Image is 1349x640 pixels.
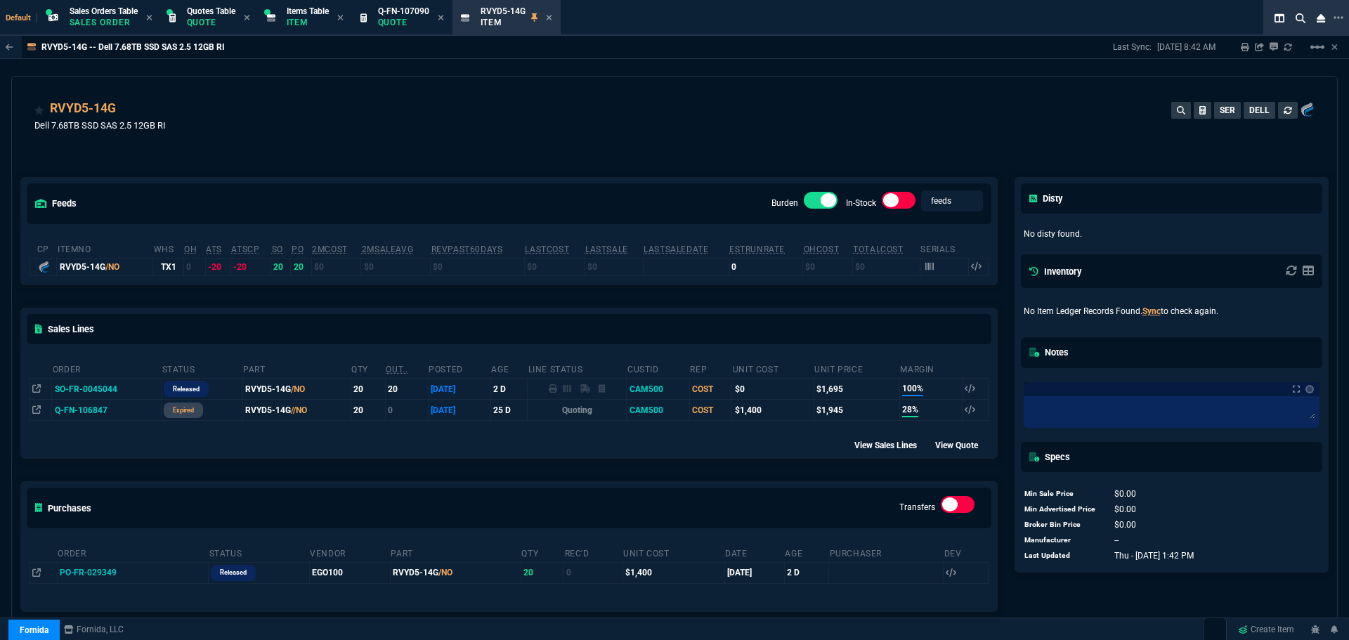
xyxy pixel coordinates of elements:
[184,244,197,254] abbr: Total units in inventory.
[231,244,259,254] abbr: ATS with all companies combined
[35,322,94,336] h5: Sales Lines
[771,198,798,208] label: Burden
[431,258,525,275] td: $0
[829,542,944,563] th: Purchaser
[689,400,731,421] td: COST
[337,13,344,24] nx-icon: Close Tab
[230,258,271,275] td: -20
[34,119,165,132] p: Dell 7.68TB SSD SAS 2.5 12GB RI
[37,238,57,259] th: cp
[528,358,627,379] th: Line Status
[524,258,585,275] td: $0
[1114,551,1194,561] span: 1759412521193
[1024,502,1195,517] tr: undefined
[814,358,899,379] th: Unit Price
[309,542,390,563] th: Vendor
[438,13,444,24] nx-icon: Close Tab
[814,379,899,400] td: $1,695
[814,400,899,421] td: $1,945
[153,238,184,259] th: WHS
[944,542,988,563] th: Dev
[187,17,235,28] p: Quote
[1024,533,1195,548] tr: undefined
[361,258,431,275] td: $0
[902,403,918,417] span: 28%
[162,358,242,379] th: Status
[351,400,385,421] td: 20
[1114,520,1136,530] span: 0
[1290,10,1311,27] nx-icon: Search
[1024,486,1195,502] tr: undefined
[311,258,361,275] td: $0
[105,262,119,272] span: /NO
[291,384,305,394] span: /NO
[1024,502,1101,517] td: Min Advertised Price
[60,261,150,273] div: RVYD5-14G
[242,358,351,379] th: Part
[271,258,291,275] td: 20
[803,258,853,275] td: $0
[564,562,623,583] td: 0
[183,258,205,275] td: 0
[351,379,385,400] td: 20
[242,379,351,400] td: RVYD5-14G
[1024,548,1195,563] tr: undefined
[521,542,563,563] th: Qty
[644,244,708,254] abbr: The date of the last SO Inv price. No time limit. (ignore zeros)
[1024,533,1101,548] td: Manufacturer
[378,6,429,16] span: Q-FN-107090
[729,244,785,254] abbr: Total sales within a 30 day window based on last time there was inventory
[585,258,643,275] td: $0
[1311,10,1331,27] nx-icon: Close Workbench
[60,623,128,636] a: msbcCompanyName
[6,42,13,52] nx-icon: Back to Table
[804,244,840,254] abbr: Avg Cost of Inventory on-hand (with burden)
[390,562,521,583] td: RVYD5-14G
[1157,41,1216,53] p: [DATE] 8:42 AM
[732,358,814,379] th: Unit Cost
[287,17,329,28] p: Item
[935,438,991,452] div: View Quote
[244,13,250,24] nx-icon: Close Tab
[490,379,527,400] td: 2 D
[378,17,429,28] p: Quote
[70,6,138,16] span: Sales Orders Table
[206,244,222,254] abbr: Total units in inventory => minus on SO => plus on PO
[899,358,962,379] th: Margin
[689,358,731,379] th: Rep
[530,404,624,417] p: Quoting
[627,400,690,421] td: CAM500
[41,41,225,53] p: RVYD5-14G -- Dell 7.68TB SSD SAS 2.5 12GB RI
[385,400,428,421] td: 0
[854,438,930,452] div: View Sales Lines
[1114,504,1136,514] span: 0
[882,192,915,214] div: In-Stock
[1024,486,1101,502] td: Min Sale Price
[50,99,116,117] a: RVYD5-14G
[386,365,408,374] abbr: Outstanding (To Ship)
[1024,228,1320,240] p: No disty found.
[173,384,200,395] p: Released
[220,567,247,578] p: Released
[173,405,194,416] p: expired
[920,238,968,259] th: Serials
[623,542,724,563] th: Unit Cost
[1331,41,1338,53] a: Hide Workbench
[390,542,521,563] th: Part
[1024,305,1320,318] p: No Item Ledger Records Found. to check again.
[784,542,828,563] th: Age
[60,566,206,579] nx-fornida-value: PO-FR-029349
[627,358,690,379] th: CustId
[428,400,490,421] td: [DATE]
[209,542,310,563] th: Status
[689,379,731,400] td: COST
[351,358,385,379] th: QTY
[312,244,348,254] abbr: Avg cost of all PO invoices for 2 months (with burden)
[481,17,526,28] p: Item
[428,358,490,379] th: Posted
[431,244,503,254] abbr: Total revenue past 60 days
[1114,489,1136,499] span: 0
[1024,517,1195,533] tr: undefined
[899,502,935,512] label: Transfers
